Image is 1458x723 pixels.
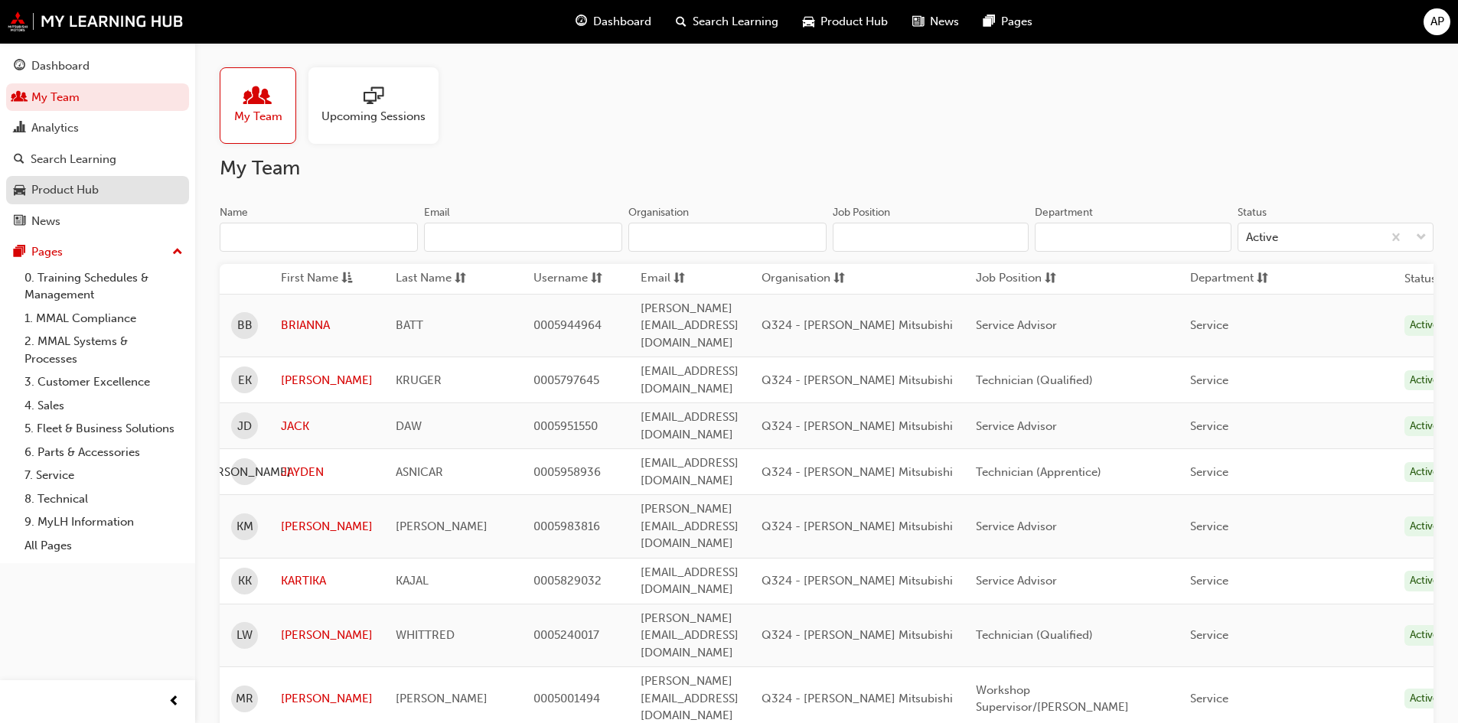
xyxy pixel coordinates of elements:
[236,690,253,708] span: MR
[220,67,308,144] a: My Team
[18,487,189,511] a: 8. Technical
[14,215,25,229] span: news-icon
[424,223,622,252] input: Email
[762,269,830,288] span: Organisation
[762,419,953,433] span: Q324 - [PERSON_NAME] Mitsubishi
[628,223,827,252] input: Organisation
[14,60,25,73] span: guage-icon
[31,181,99,199] div: Product Hub
[762,574,953,588] span: Q324 - [PERSON_NAME] Mitsubishi
[676,12,687,31] span: search-icon
[281,690,373,708] a: [PERSON_NAME]
[18,266,189,307] a: 0. Training Schedules & Management
[281,418,373,435] a: JACK
[308,67,451,144] a: Upcoming Sessions
[1190,269,1254,288] span: Department
[628,205,689,220] div: Organisation
[641,611,739,659] span: [PERSON_NAME][EMAIL_ADDRESS][DOMAIN_NAME]
[396,419,422,433] span: DAW
[833,269,845,288] span: sorting-icon
[14,122,25,135] span: chart-icon
[762,519,953,533] span: Q324 - [PERSON_NAME] Mitsubishi
[533,574,602,588] span: 0005829032
[1404,370,1444,391] div: Active
[1404,416,1444,437] div: Active
[1190,628,1228,642] span: Service
[281,269,338,288] span: First Name
[14,184,25,197] span: car-icon
[1404,462,1444,483] div: Active
[281,627,373,644] a: [PERSON_NAME]
[1404,516,1444,537] div: Active
[1257,269,1268,288] span: sorting-icon
[1035,223,1231,252] input: Department
[1190,373,1228,387] span: Service
[1001,13,1032,31] span: Pages
[762,465,953,479] span: Q324 - [PERSON_NAME] Mitsubishi
[1246,229,1278,246] div: Active
[1404,689,1444,709] div: Active
[900,6,971,37] a: news-iconNews
[281,518,373,536] a: [PERSON_NAME]
[8,11,184,31] img: mmal
[237,317,253,334] span: BB
[976,465,1101,479] span: Technician (Apprentice)
[1190,574,1228,588] span: Service
[281,317,373,334] a: BRIANNA
[976,628,1093,642] span: Technician (Qualified)
[533,692,600,705] span: 0005001494
[641,301,739,350] span: [PERSON_NAME][EMAIL_ADDRESS][DOMAIN_NAME]
[983,12,995,31] span: pages-icon
[396,373,442,387] span: KRUGER
[563,6,664,37] a: guage-iconDashboard
[641,456,739,487] span: [EMAIL_ADDRESS][DOMAIN_NAME]
[281,464,373,481] a: JAYDEN
[396,519,488,533] span: [PERSON_NAME]
[976,269,1060,288] button: Job Positionsorting-icon
[976,318,1057,332] span: Service Advisor
[220,156,1434,181] h2: My Team
[641,269,725,288] button: Emailsorting-icon
[591,269,602,288] span: sorting-icon
[1190,692,1228,705] span: Service
[1404,315,1444,336] div: Active
[172,243,183,262] span: up-icon
[396,465,443,479] span: ASNICAR
[912,12,924,31] span: news-icon
[199,464,291,481] span: [PERSON_NAME]
[533,373,599,387] span: 0005797645
[248,86,268,108] span: people-icon
[220,223,418,252] input: Name
[791,6,900,37] a: car-iconProduct Hub
[976,419,1057,433] span: Service Advisor
[6,83,189,112] a: My Team
[6,207,189,236] a: News
[1190,419,1228,433] span: Service
[31,151,116,168] div: Search Learning
[18,394,189,418] a: 4. Sales
[18,330,189,370] a: 2. MMAL Systems & Processes
[236,627,253,644] span: LW
[693,13,778,31] span: Search Learning
[396,269,452,288] span: Last Name
[533,628,599,642] span: 0005240017
[1416,228,1427,248] span: down-icon
[930,13,959,31] span: News
[976,269,1042,288] span: Job Position
[18,510,189,534] a: 9. MyLH Information
[31,243,63,261] div: Pages
[31,119,79,137] div: Analytics
[762,269,846,288] button: Organisationsorting-icon
[6,52,189,80] a: Dashboard
[674,269,685,288] span: sorting-icon
[1238,205,1267,220] div: Status
[1404,270,1437,288] th: Status
[1190,465,1228,479] span: Service
[234,108,282,125] span: My Team
[533,318,602,332] span: 0005944964
[396,574,429,588] span: KAJAL
[833,205,890,220] div: Job Position
[576,12,587,31] span: guage-icon
[6,238,189,266] button: Pages
[18,464,189,487] a: 7. Service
